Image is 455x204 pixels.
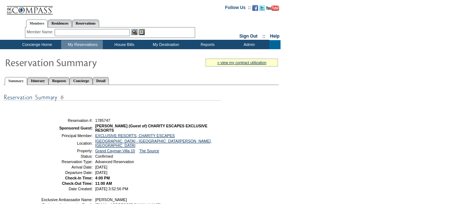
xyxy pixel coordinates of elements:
[225,4,251,13] td: Follow Us ::
[41,133,93,138] td: Principal Member:
[49,77,69,85] a: Requests
[5,77,27,85] a: Summary
[239,34,257,39] a: Sign Out
[48,20,72,27] a: Residences
[217,60,266,65] a: » view my contract utilization
[93,77,109,85] a: Detail
[41,187,93,191] td: Date Created:
[41,118,93,123] td: Reservation #:
[95,181,112,186] span: 11:00 AM
[270,34,279,39] a: Help
[95,160,134,164] span: Advanced Reservation
[95,154,113,158] span: Confirmed
[41,139,93,148] td: Location:
[259,5,265,11] img: Follow us on Twitter
[95,139,212,148] a: [GEOGRAPHIC_DATA] - [GEOGRAPHIC_DATA][PERSON_NAME], [GEOGRAPHIC_DATA]
[59,126,93,130] strong: Sponsored Guest:
[95,165,108,169] span: [DATE]
[266,5,279,11] img: Subscribe to our YouTube Channel
[61,40,103,49] td: My Reservations
[103,40,144,49] td: House Bills
[139,149,159,153] a: The Source
[95,170,108,175] span: [DATE]
[266,7,279,12] a: Subscribe to our YouTube Channel
[95,124,207,132] span: [PERSON_NAME] (Guest of) CHARITY ESCAPES EXCLUSIVE RESORTS
[252,5,258,11] img: Become our fan on Facebook
[259,7,265,12] a: Follow us on Twitter
[41,149,93,153] td: Property:
[139,29,145,35] img: Reservations
[62,181,93,186] strong: Check-Out Time:
[95,149,135,153] a: Grand Cayman Villa 10
[186,40,228,49] td: Reports
[95,118,110,123] span: 1785747
[69,77,92,85] a: Concierge
[41,160,93,164] td: Reservation Type:
[41,165,93,169] td: Arrival Date:
[95,187,128,191] span: [DATE] 3:52:56 PM
[4,93,221,102] img: subTtlResSummary.gif
[41,170,93,175] td: Departure Date:
[27,77,49,85] a: Itinerary
[262,34,265,39] span: ::
[131,29,138,35] img: View
[95,197,127,202] span: [PERSON_NAME]
[41,154,93,158] td: Status:
[72,20,99,27] a: Reservations
[95,133,175,138] a: EXCLUSIVE RESORTS, CHARITY ESCAPES
[12,40,61,49] td: Concierge Home
[95,176,110,180] span: 4:00 PM
[144,40,186,49] td: My Destination
[65,176,93,180] strong: Check-In Time:
[228,40,269,49] td: Admin
[27,29,55,35] div: Member Name:
[41,197,93,202] td: Exclusive Ambassador Name:
[26,20,48,27] a: Members
[252,7,258,12] a: Become our fan on Facebook
[5,55,149,69] img: Reservaton Summary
